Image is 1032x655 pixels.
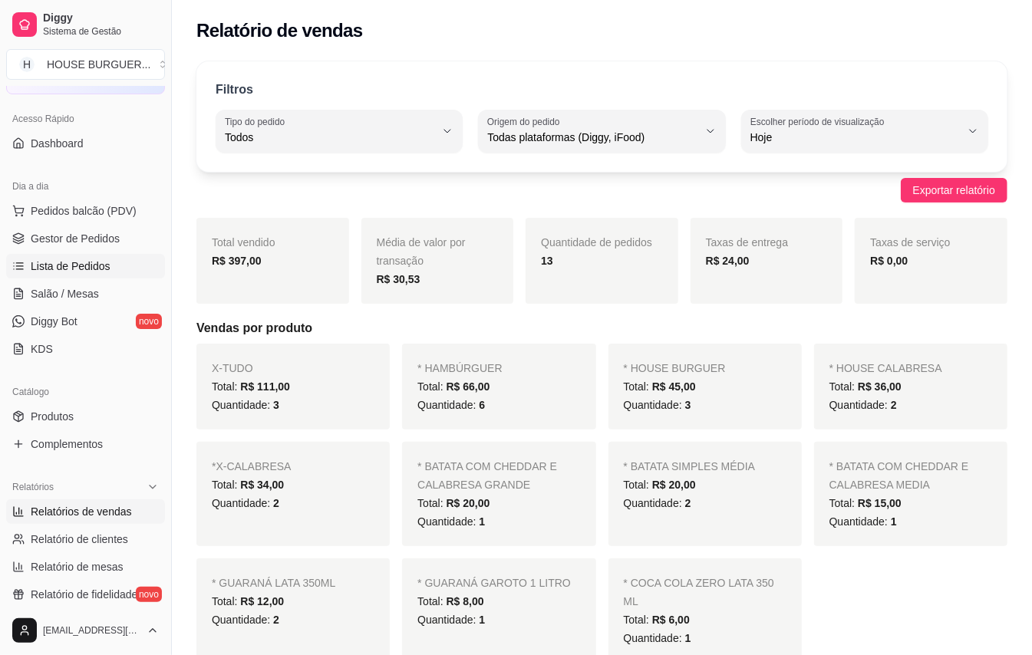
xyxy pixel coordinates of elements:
strong: R$ 24,00 [706,255,750,267]
span: Dashboard [31,136,84,151]
a: Relatório de fidelidadenovo [6,582,165,607]
span: R$ 20,00 [652,479,696,491]
a: DiggySistema de Gestão [6,6,165,43]
span: Quantidade: [829,515,897,528]
span: Quantidade: [829,399,897,411]
span: Quantidade: [624,632,691,644]
strong: 13 [541,255,553,267]
h2: Relatório de vendas [196,18,363,43]
h5: Vendas por produto [196,319,1007,337]
span: Total: [417,497,490,509]
span: Total vendido [212,236,275,249]
span: [EMAIL_ADDRESS][DOMAIN_NAME] [43,624,140,637]
span: Quantidade: [212,399,279,411]
a: KDS [6,337,165,361]
span: Salão / Mesas [31,286,99,301]
span: Diggy Bot [31,314,77,329]
span: Média de valor por transação [377,236,466,267]
span: Quantidade: [417,399,485,411]
a: Relatório de clientes [6,527,165,551]
span: R$ 66,00 [447,380,490,393]
strong: R$ 0,00 [870,255,908,267]
strong: R$ 397,00 [212,255,262,267]
span: *X-CALABRESA [212,460,291,472]
p: Filtros [216,81,253,99]
span: R$ 6,00 [652,614,690,626]
span: R$ 36,00 [858,380,902,393]
span: 1 [891,515,897,528]
span: Total: [624,614,690,626]
span: Sistema de Gestão [43,25,159,38]
div: HOUSE BURGUER ... [47,57,150,72]
span: Taxas de serviço [870,236,950,249]
a: Salão / Mesas [6,281,165,306]
span: Relatório de clientes [31,532,128,547]
span: Quantidade: [624,399,691,411]
span: R$ 20,00 [447,497,490,509]
span: 2 [891,399,897,411]
strong: R$ 30,53 [377,273,420,285]
span: 1 [479,614,485,626]
span: Total: [212,479,284,491]
label: Escolher período de visualização [750,115,889,128]
span: Gestor de Pedidos [31,231,120,246]
span: * HAMBÚRGUER [417,362,502,374]
button: Pedidos balcão (PDV) [6,199,165,223]
span: R$ 34,00 [240,479,284,491]
div: Dia a dia [6,174,165,199]
span: Taxas de entrega [706,236,788,249]
span: * HOUSE CALABRESA [829,362,942,374]
a: Dashboard [6,131,165,156]
span: Relatórios [12,481,54,493]
span: 2 [685,497,691,509]
a: Relatório de mesas [6,555,165,579]
span: Quantidade: [212,497,279,509]
span: 3 [685,399,691,411]
span: Quantidade de pedidos [541,236,652,249]
span: R$ 111,00 [240,380,290,393]
span: KDS [31,341,53,357]
span: 1 [685,632,691,644]
button: Escolher período de visualizaçãoHoje [741,110,988,153]
button: [EMAIL_ADDRESS][DOMAIN_NAME] [6,612,165,649]
span: 3 [273,399,279,411]
span: * GUARANÁ LATA 350ML [212,577,335,589]
span: Exportar relatório [913,182,995,199]
button: Tipo do pedidoTodos [216,110,463,153]
span: Total: [624,479,696,491]
label: Origem do pedido [487,115,565,128]
button: Origem do pedidoTodas plataformas (Diggy, iFood) [478,110,725,153]
button: Exportar relatório [901,178,1007,202]
a: Gestor de Pedidos [6,226,165,251]
span: 2 [273,614,279,626]
span: Total: [829,380,902,393]
span: Relatórios de vendas [31,504,132,519]
span: Quantidade: [417,515,485,528]
span: * BATATA COM CHEDDAR E CALABRESA MEDIA [829,460,969,491]
span: * BATATA COM CHEDDAR E CALABRESA GRANDE [417,460,557,491]
span: H [19,57,35,72]
span: X-TUDO [212,362,253,374]
button: Select a team [6,49,165,80]
span: * BATATA SIMPLES MÉDIA [624,460,756,472]
span: Quantidade: [624,497,691,509]
span: R$ 15,00 [858,497,902,509]
span: Todos [225,130,435,145]
span: 2 [273,497,279,509]
span: Produtos [31,409,74,424]
div: Acesso Rápido [6,107,165,131]
span: Total: [417,595,483,607]
label: Tipo do pedido [225,115,290,128]
span: Relatório de mesas [31,559,124,574]
span: R$ 12,00 [240,595,284,607]
span: Total: [417,380,490,393]
span: Total: [624,380,696,393]
span: Todas plataformas (Diggy, iFood) [487,130,697,145]
a: Relatórios de vendas [6,499,165,524]
span: 6 [479,399,485,411]
a: Lista de Pedidos [6,254,165,278]
span: Lista de Pedidos [31,258,110,274]
span: Total: [829,497,902,509]
span: * HOUSE BURGUER [624,362,726,374]
span: * GUARANÁ GAROTO 1 LITRO [417,577,571,589]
